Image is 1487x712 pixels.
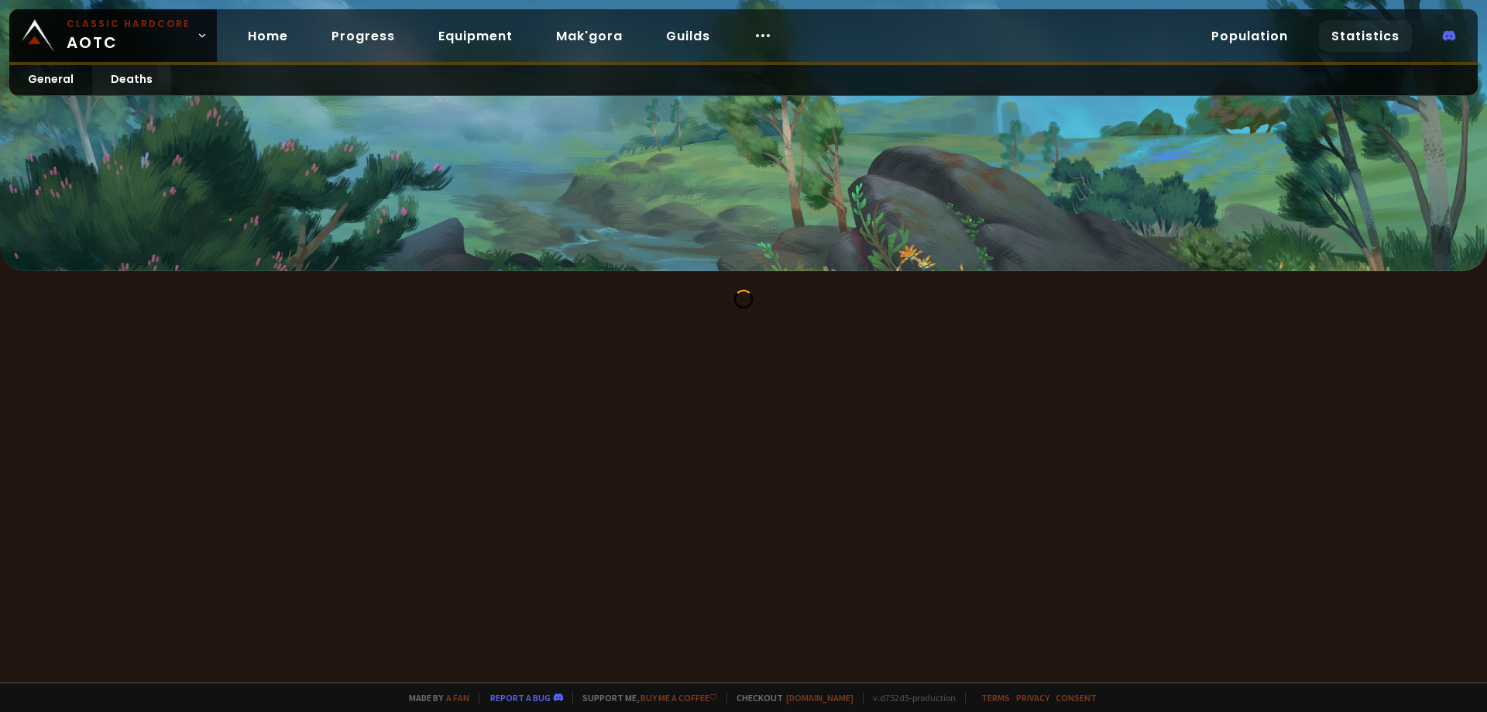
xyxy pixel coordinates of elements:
[67,17,191,54] span: AOTC
[1319,20,1412,52] a: Statistics
[544,20,635,52] a: Mak'gora
[426,20,525,52] a: Equipment
[640,692,717,703] a: Buy me a coffee
[400,692,469,703] span: Made by
[235,20,300,52] a: Home
[1016,692,1049,703] a: Privacy
[726,692,853,703] span: Checkout
[863,692,956,703] span: v. d752d5 - production
[490,692,551,703] a: Report a bug
[981,692,1010,703] a: Terms
[9,65,92,95] a: General
[1199,20,1300,52] a: Population
[67,17,191,31] small: Classic Hardcore
[319,20,407,52] a: Progress
[572,692,717,703] span: Support me,
[786,692,853,703] a: [DOMAIN_NAME]
[1056,692,1097,703] a: Consent
[92,65,171,95] a: Deaths
[9,9,217,62] a: Classic HardcoreAOTC
[654,20,723,52] a: Guilds
[446,692,469,703] a: a fan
